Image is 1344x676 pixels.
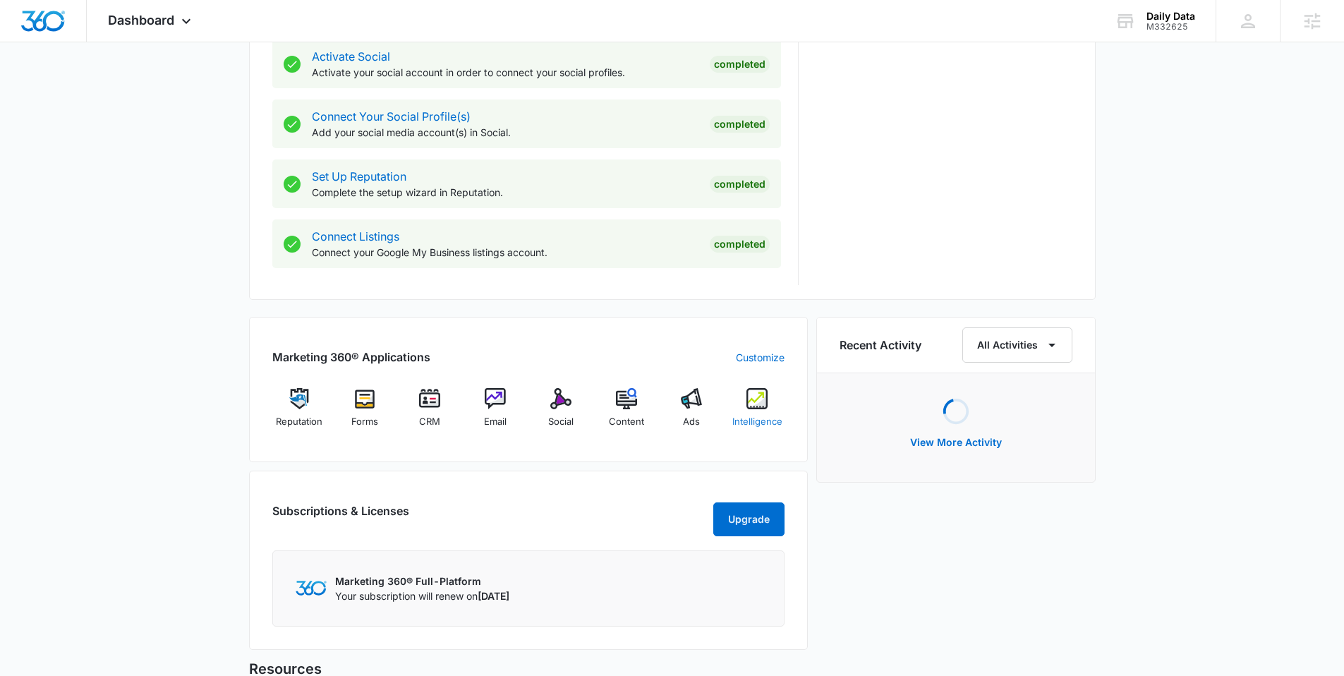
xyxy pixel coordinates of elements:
a: Connect Your Social Profile(s) [312,109,471,123]
h6: Recent Activity [840,337,921,354]
a: Set Up Reputation [312,169,406,183]
a: Ads [665,388,719,439]
span: Intelligence [732,415,782,429]
a: Forms [337,388,392,439]
span: CRM [419,415,440,429]
a: Activate Social [312,49,390,64]
p: Marketing 360® Full-Platform [335,574,509,589]
span: Email [484,415,507,429]
span: Content [609,415,644,429]
p: Add your social media account(s) in Social. [312,125,698,140]
a: Reputation [272,388,327,439]
h2: Subscriptions & Licenses [272,502,409,531]
p: Complete the setup wizard in Reputation. [312,185,698,200]
a: Email [468,388,523,439]
a: CRM [403,388,457,439]
p: Connect your Google My Business listings account. [312,245,698,260]
div: account id [1146,22,1195,32]
span: [DATE] [478,590,509,602]
p: Activate your social account in order to connect your social profiles. [312,65,698,80]
div: Completed [710,56,770,73]
a: Content [599,388,653,439]
div: Completed [710,176,770,193]
span: Reputation [276,415,322,429]
button: All Activities [962,327,1072,363]
a: Social [534,388,588,439]
img: Marketing 360 Logo [296,581,327,596]
div: Completed [710,116,770,133]
button: View More Activity [896,425,1016,459]
span: Social [548,415,574,429]
span: Forms [351,415,378,429]
a: Intelligence [730,388,785,439]
p: Your subscription will renew on [335,589,509,603]
a: Connect Listings [312,229,399,243]
h2: Marketing 360® Applications [272,349,430,366]
span: Ads [683,415,700,429]
button: Upgrade [713,502,785,536]
div: account name [1146,11,1195,22]
div: Completed [710,236,770,253]
span: Dashboard [108,13,174,28]
a: Customize [736,350,785,365]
